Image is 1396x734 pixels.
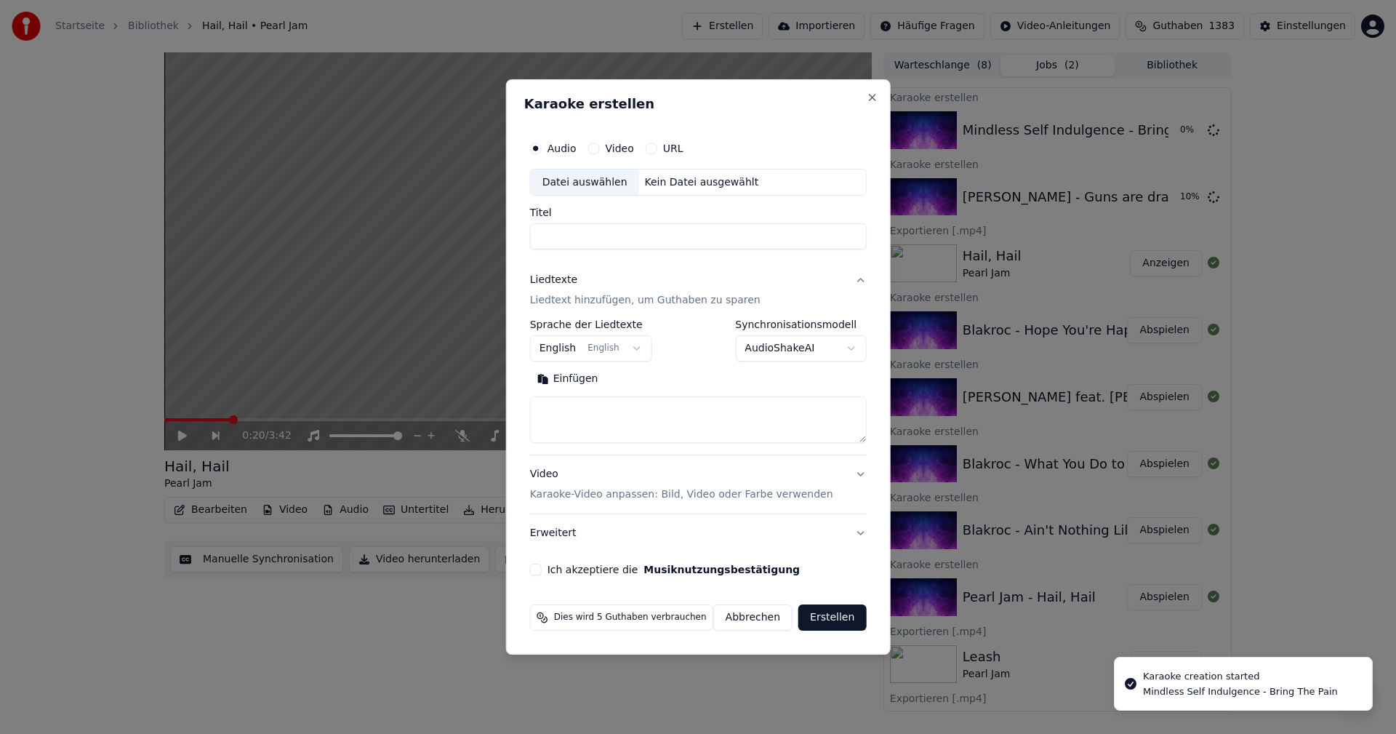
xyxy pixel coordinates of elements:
span: Dies wird 5 Guthaben verbrauchen [554,612,707,623]
div: Liedtexte [530,274,577,288]
button: Erweitert [530,514,867,552]
h2: Karaoke erstellen [524,97,872,111]
button: VideoKaraoke-Video anpassen: Bild, Video oder Farbe verwenden [530,456,867,514]
div: Kein Datei ausgewählt [639,175,765,190]
p: Karaoke-Video anpassen: Bild, Video oder Farbe verwenden [530,487,833,502]
label: Ich akzeptiere die [547,565,800,575]
label: Video [605,143,633,153]
button: Einfügen [530,368,606,391]
p: Liedtext hinzufügen, um Guthaben zu sparen [530,294,761,308]
label: URL [663,143,683,153]
label: Synchronisationsmodell [735,320,866,330]
button: Ich akzeptiere die [643,565,800,575]
button: LiedtexteLiedtext hinzufügen, um Guthaben zu sparen [530,262,867,320]
button: Erstellen [798,605,866,631]
label: Sprache der Liedtexte [530,320,652,330]
label: Audio [547,143,577,153]
div: LiedtexteLiedtext hinzufügen, um Guthaben zu sparen [530,320,867,455]
div: Video [530,468,833,503]
div: Datei auswählen [531,169,639,196]
label: Titel [530,208,867,218]
button: Abbrechen [713,605,793,631]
